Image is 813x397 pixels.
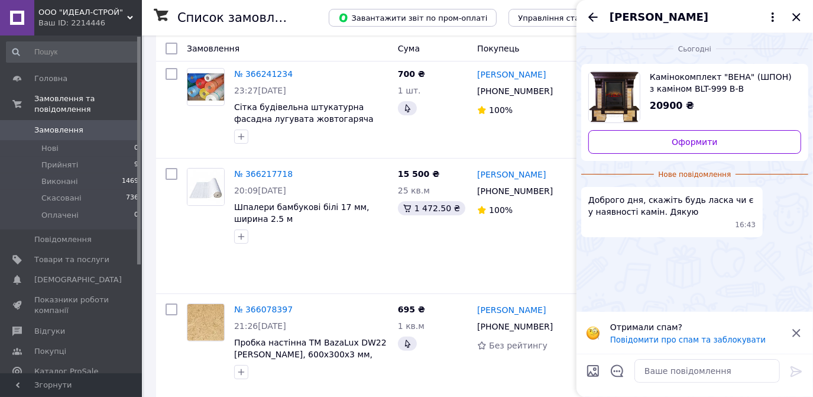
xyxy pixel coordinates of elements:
[654,170,736,180] span: Нове повідомлення
[477,44,519,53] span: Покупець
[234,169,293,179] a: № 366217718
[586,10,600,24] button: Назад
[489,105,513,115] span: 100%
[610,335,766,344] button: Повідомити про спам та заблокувати
[650,71,792,95] span: Камінокомплект "ВЕНА" (ШПОН) з каміном BLT-999 B-В
[234,186,286,195] span: 20:09[DATE]
[38,7,127,18] span: ООО "ИДЕАЛ-СТРОЙ"
[234,86,286,95] span: 23:27[DATE]
[34,234,92,245] span: Повідомлення
[41,210,79,221] span: Оплачені
[398,44,420,53] span: Cума
[589,72,639,122] img: 1126859632_w640_h640_kaminokomplekt-vena-shpon.jpg
[34,366,98,377] span: Каталог ProSale
[673,44,716,54] span: Сьогодні
[177,11,297,25] h1: Список замовлень
[234,69,293,79] a: № 366241234
[34,346,66,357] span: Покупці
[475,183,555,199] div: [PHONE_NUMBER]
[34,326,65,337] span: Відгуки
[398,321,425,331] span: 1 кв.м
[477,169,546,180] a: [PERSON_NAME]
[187,68,225,106] a: Фото товару
[398,169,440,179] span: 15 500 ₴
[329,9,497,27] button: Завантажити звіт по пром-оплаті
[610,321,782,333] p: Отримали спам?
[34,295,109,316] span: Показники роботи компанії
[398,201,465,215] div: 1 472.50 ₴
[41,193,82,204] span: Скасовані
[610,363,625,379] button: Відкрити шаблони відповідей
[477,304,546,316] a: [PERSON_NAME]
[581,43,808,54] div: 12.10.2025
[234,338,387,383] a: Пробка настінна TM BazaLux DW22 [PERSON_NAME], 600х300х3 мм, 1.98 м2 доставка по [GEOGRAPHIC_DATA]
[187,304,224,340] img: Фото товару
[475,83,555,99] div: [PHONE_NUMBER]
[398,186,430,195] span: 25 кв.м
[588,194,756,218] span: Доброго дня, скажіть будь ласка чи є у наявності камін. Дякую
[234,202,370,224] a: Шпалери бамбукові білі 17 мм, ширина 2.5 м
[610,9,780,25] button: [PERSON_NAME]
[41,176,78,187] span: Виконані
[134,143,138,154] span: 0
[234,305,293,314] a: № 366078397
[34,93,142,115] span: Замовлення та повідомлення
[586,326,600,340] img: :face_with_monocle:
[234,102,374,147] a: Сітка будівельна штукатурна фасадна лугувата жовтогаряча 160 г/м2, 50 м доставка по [GEOGRAPHIC_D...
[489,341,548,350] span: Без рейтингу
[34,254,109,265] span: Товари та послуги
[6,41,140,63] input: Пошук
[477,69,546,80] a: [PERSON_NAME]
[38,18,142,28] div: Ваш ID: 2214446
[187,168,225,206] a: Фото товару
[41,160,78,170] span: Прийняті
[789,10,804,24] button: Закрити
[34,125,83,135] span: Замовлення
[41,143,59,154] span: Нові
[508,9,618,27] button: Управління статусами
[398,69,425,79] span: 700 ₴
[489,205,513,215] span: 100%
[338,12,487,23] span: Завантажити звіт по пром-оплаті
[187,44,239,53] span: Замовлення
[650,100,694,111] span: 20900 ₴
[34,275,122,285] span: [DEMOGRAPHIC_DATA]
[736,220,756,230] span: 16:43 12.10.2025
[187,73,224,101] img: Фото товару
[588,71,801,123] a: Переглянути товар
[398,86,421,95] span: 1 шт.
[610,9,708,25] span: [PERSON_NAME]
[398,305,425,314] span: 695 ₴
[134,160,138,170] span: 9
[34,73,67,84] span: Головна
[134,210,138,221] span: 0
[187,169,224,205] img: Фото товару
[234,321,286,331] span: 21:26[DATE]
[122,176,138,187] span: 1469
[187,304,225,341] a: Фото товару
[518,14,608,22] span: Управління статусами
[588,130,801,154] a: Оформити
[126,193,138,204] span: 736
[475,318,555,335] div: [PHONE_NUMBER]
